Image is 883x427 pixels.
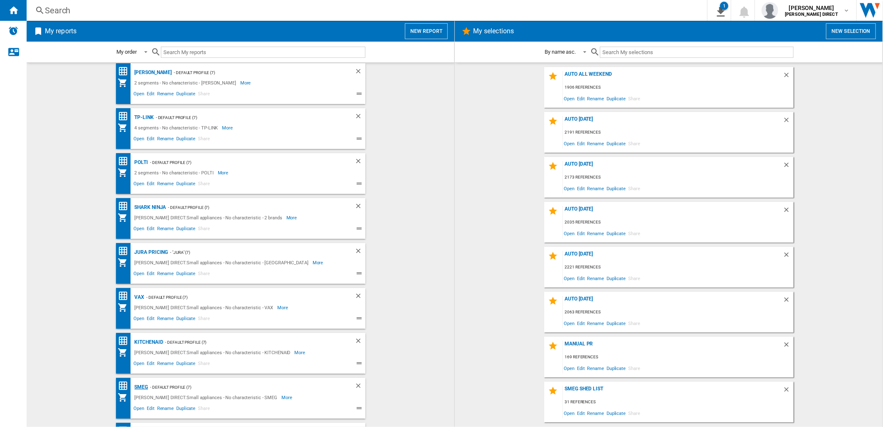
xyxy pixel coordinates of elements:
span: Open [133,270,146,280]
span: Open [133,225,146,235]
span: Edit [576,318,586,329]
span: Duplicate [605,362,627,374]
span: More [281,392,294,402]
div: Delete [355,337,365,348]
div: [PERSON_NAME] DIRECT:Small appliances - No characteristic - KITCHENAID [133,348,295,357]
button: New report [405,23,448,39]
span: Open [133,90,146,100]
div: Delete [783,206,794,217]
div: 2173 references [563,172,794,183]
div: 2 segments - No characteristic - [PERSON_NAME] [133,78,240,88]
div: My Assortment [118,123,133,133]
div: 2035 references [563,217,794,228]
div: 2 segments - No characteristic - POLTI [133,168,218,178]
div: KITCHENAID [133,337,163,348]
span: Edit [146,180,156,190]
span: Share [627,183,641,194]
div: Delete [783,71,794,82]
span: Edit [146,225,156,235]
div: Manual PR [563,341,783,352]
span: Duplicate [175,225,197,235]
img: profile.jpg [762,2,778,19]
div: Delete [783,386,794,397]
span: Duplicate [605,228,627,239]
div: My Assortment [118,213,133,223]
div: My Assortment [118,303,133,313]
span: Edit [146,135,156,145]
h2: My selections [471,23,515,39]
span: Rename [156,90,175,100]
span: Open [563,273,576,284]
div: - Default profile (7) [163,337,338,348]
div: - Default profile (7) [148,382,338,392]
div: Shark Ninja [133,202,166,213]
div: [PERSON_NAME] DIRECT:Small appliances - No characteristic - VAX [133,303,278,313]
span: Rename [156,270,175,280]
span: Open [133,180,146,190]
span: Open [563,362,576,374]
input: Search My selections [600,47,793,58]
span: Open [563,93,576,104]
span: Rename [156,180,175,190]
span: More [286,213,298,223]
span: Rename [156,315,175,325]
span: More [222,123,234,133]
span: Rename [156,135,175,145]
div: AUTO [DATE] [563,296,783,307]
div: 2063 references [563,307,794,318]
span: Duplicate [605,183,627,194]
span: Duplicate [605,407,627,419]
span: Open [133,135,146,145]
span: Edit [146,315,156,325]
div: My Assortment [118,392,133,402]
div: 2191 references [563,127,794,138]
div: Price Ranking [118,66,133,77]
span: Duplicate [175,315,197,325]
span: Duplicate [605,273,627,284]
div: My Assortment [118,348,133,357]
span: Share [627,273,641,284]
span: Duplicate [175,180,197,190]
div: Price Ranking [118,336,133,346]
div: 169 references [563,352,794,362]
span: Open [563,138,576,149]
div: My Assortment [118,168,133,178]
span: Rename [586,228,605,239]
span: Share [197,315,211,325]
span: Duplicate [605,138,627,149]
div: Delete [355,202,365,213]
span: Edit [576,273,586,284]
div: [PERSON_NAME] [133,67,172,78]
span: Duplicate [175,90,197,100]
span: Duplicate [605,318,627,329]
span: Open [563,407,576,419]
div: [PERSON_NAME] DIRECT:Small appliances - No characteristic - SMEG [133,392,282,402]
span: Share [627,228,641,239]
div: - Default profile (7) [172,67,338,78]
div: Polti [133,157,148,168]
div: Smeg Shed List [563,386,783,397]
div: Search [45,5,686,16]
div: - Default profile (7) [148,157,338,168]
div: Price Ranking [118,291,133,301]
div: By name asc. [545,49,576,55]
span: Rename [586,318,605,329]
span: Duplicate [605,93,627,104]
div: 31 references [563,397,794,407]
div: AUTO [DATE] [563,161,783,172]
span: More [240,78,252,88]
div: Price Ranking [118,111,133,122]
span: Edit [146,90,156,100]
span: Rename [156,405,175,415]
div: AUTO [DATE] [563,206,783,217]
span: Duplicate [175,360,197,370]
span: More [218,168,230,178]
span: Edit [146,360,156,370]
span: Rename [586,183,605,194]
span: Share [627,362,641,374]
span: Open [563,228,576,239]
div: 2221 references [563,262,794,273]
div: [PERSON_NAME] DIRECT:Small appliances - No characteristic - [GEOGRAPHIC_DATA] [133,258,313,268]
div: 1 [720,2,728,10]
div: Delete [355,67,365,78]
